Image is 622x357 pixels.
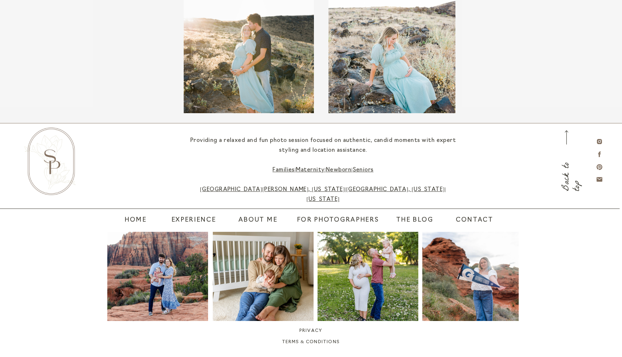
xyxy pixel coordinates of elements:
[326,167,351,173] a: Newborn
[186,339,435,347] a: Terms & Conditions
[194,328,428,336] a: Privacy
[169,215,218,226] a: Experience
[292,215,383,226] a: For Photographers
[456,215,485,226] a: contact
[124,215,143,226] a: home
[272,167,295,173] a: Families
[387,215,442,226] a: The blog
[231,215,285,226] a: About Me
[353,167,374,173] a: Seniors
[307,197,340,202] a: [US_STATE]
[200,187,345,193] a: [GEOGRAPHIC_DATA][PERSON_NAME], [US_STATE]
[346,187,445,193] a: [GEOGRAPHIC_DATA], [US_STATE]
[562,147,571,191] a: Back to top
[296,167,324,173] a: Maternity
[187,136,459,205] p: Providing a relaxed and fun photo session focused on authentic, candid moments with expert stylin...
